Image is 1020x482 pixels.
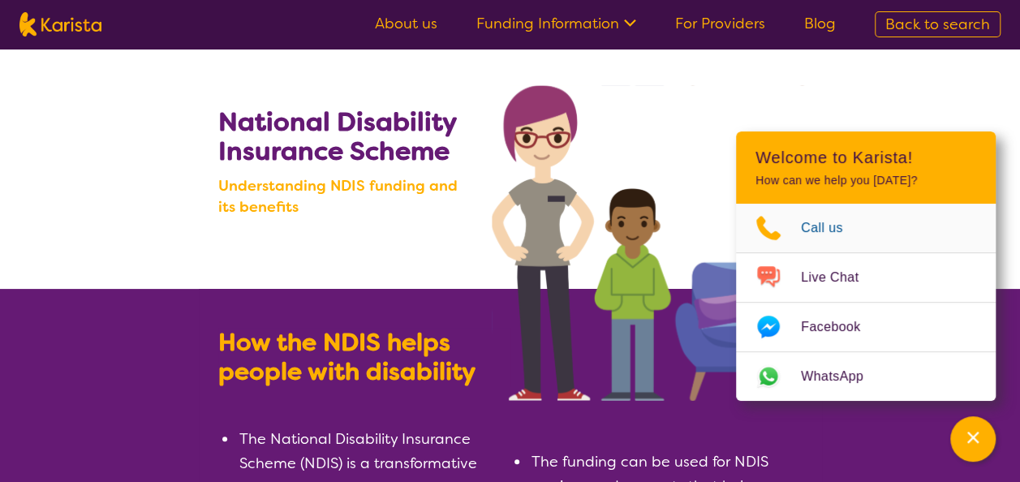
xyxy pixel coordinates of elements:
[801,265,878,290] span: Live Chat
[875,11,1001,37] a: Back to search
[755,174,976,187] p: How can we help you [DATE]?
[492,85,816,401] img: Search NDIS services with Karista
[476,14,636,33] a: Funding Information
[218,105,456,168] b: National Disability Insurance Scheme
[801,364,883,389] span: WhatsApp
[736,204,996,401] ul: Choose channel
[804,14,836,33] a: Blog
[19,12,101,37] img: Karista logo
[885,15,990,34] span: Back to search
[375,14,437,33] a: About us
[736,352,996,401] a: Web link opens in a new tab.
[801,315,880,339] span: Facebook
[950,416,996,462] button: Channel Menu
[218,326,476,388] b: How the NDIS helps people with disability
[801,216,863,240] span: Call us
[755,148,976,167] h2: Welcome to Karista!
[675,14,765,33] a: For Providers
[218,175,477,217] b: Understanding NDIS funding and its benefits
[736,131,996,401] div: Channel Menu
